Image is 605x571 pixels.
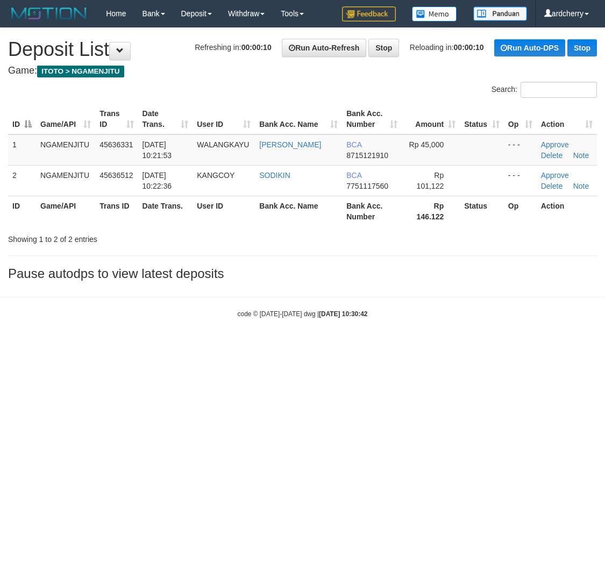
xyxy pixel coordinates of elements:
span: BCA [346,140,361,149]
th: Trans ID [95,196,138,226]
th: Op: activate to sort column ascending [504,104,537,134]
td: NGAMENJITU [36,165,95,196]
span: Rp 101,122 [417,171,444,190]
span: [DATE] 10:21:53 [143,140,172,160]
img: panduan.png [473,6,527,21]
th: Bank Acc. Name: activate to sort column ascending [255,104,342,134]
th: Date Trans. [138,196,193,226]
th: Game/API: activate to sort column ascending [36,104,95,134]
th: Trans ID: activate to sort column ascending [95,104,138,134]
strong: 00:00:10 [454,43,484,52]
a: Approve [541,171,569,180]
th: Amount: activate to sort column ascending [402,104,460,134]
th: User ID: activate to sort column ascending [193,104,255,134]
span: 45636512 [99,171,133,180]
th: Status [460,196,504,226]
th: Action [537,196,597,226]
a: Stop [567,39,597,56]
a: Note [573,182,589,190]
a: Stop [368,39,399,57]
div: Showing 1 to 2 of 2 entries [8,230,244,245]
a: Delete [541,182,563,190]
th: Bank Acc. Number: activate to sort column ascending [342,104,402,134]
strong: 00:00:10 [241,43,272,52]
h3: Pause autodps to view latest deposits [8,267,597,281]
td: NGAMENJITU [36,134,95,166]
a: Delete [541,151,563,160]
span: [DATE] 10:22:36 [143,171,172,190]
span: Copy 7751117560 to clipboard [346,182,388,190]
span: Copy 8715121910 to clipboard [346,151,388,160]
span: Refreshing in: [195,43,271,52]
th: Game/API [36,196,95,226]
strong: [DATE] 10:30:42 [319,310,367,318]
a: Run Auto-Refresh [282,39,366,57]
th: User ID [193,196,255,226]
th: Bank Acc. Name [255,196,342,226]
a: SODIKIN [259,171,290,180]
td: - - - [504,165,537,196]
h4: Game: [8,66,597,76]
a: Approve [541,140,569,149]
th: Bank Acc. Number [342,196,402,226]
img: Feedback.jpg [342,6,396,22]
td: 1 [8,134,36,166]
a: Run Auto-DPS [494,39,565,56]
span: Rp 45,000 [409,140,444,149]
span: WALANGKAYU [197,140,249,149]
a: [PERSON_NAME] [259,140,321,149]
span: ITOTO > NGAMENJITU [37,66,124,77]
span: 45636331 [99,140,133,149]
td: 2 [8,165,36,196]
td: - - - [504,134,537,166]
small: code © [DATE]-[DATE] dwg | [238,310,368,318]
span: Reloading in: [410,43,484,52]
img: MOTION_logo.png [8,5,90,22]
a: Note [573,151,589,160]
th: ID: activate to sort column descending [8,104,36,134]
th: Action: activate to sort column ascending [537,104,597,134]
img: Button%20Memo.svg [412,6,457,22]
th: Date Trans.: activate to sort column ascending [138,104,193,134]
label: Search: [492,82,597,98]
th: Op [504,196,537,226]
th: Rp 146.122 [402,196,460,226]
h1: Deposit List [8,39,597,60]
th: ID [8,196,36,226]
th: Status: activate to sort column ascending [460,104,504,134]
span: KANGCOY [197,171,234,180]
input: Search: [521,82,597,98]
span: BCA [346,171,361,180]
